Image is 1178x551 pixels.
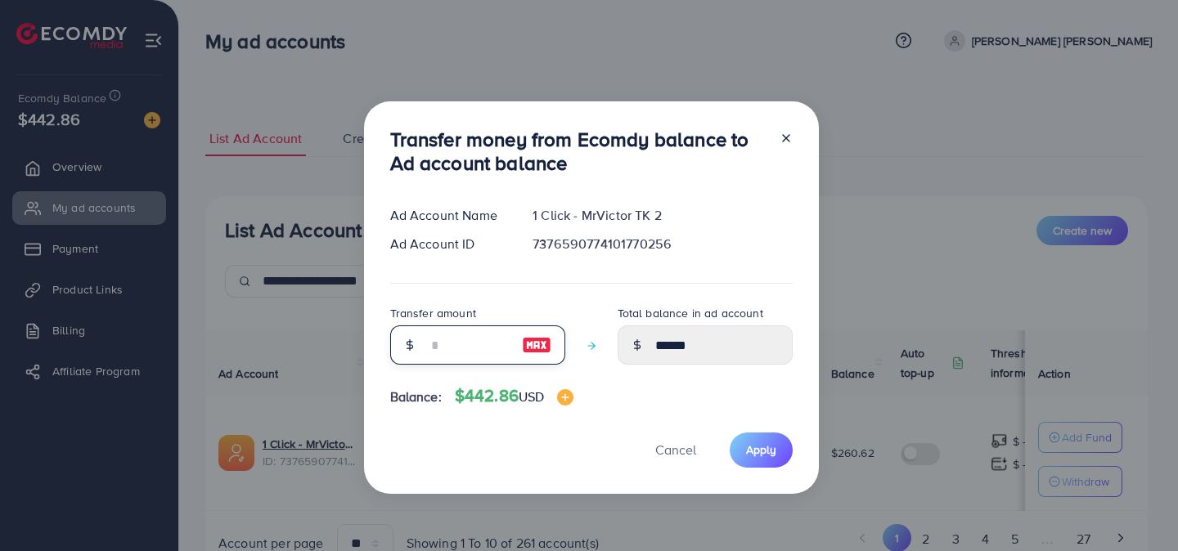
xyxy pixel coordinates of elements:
[635,432,717,468] button: Cancel
[1108,477,1166,539] iframe: Chat
[655,441,696,459] span: Cancel
[730,432,793,468] button: Apply
[390,305,476,321] label: Transfer amount
[618,305,763,321] label: Total balance in ad account
[377,206,520,225] div: Ad Account Name
[746,441,776,458] span: Apply
[377,235,520,253] div: Ad Account ID
[557,389,573,405] img: image
[519,387,544,405] span: USD
[522,335,551,355] img: image
[390,128,767,175] h3: Transfer money from Ecomdy balance to Ad account balance
[455,386,574,406] h4: $442.86
[519,206,805,225] div: 1 Click - MrVictor TK 2
[519,235,805,253] div: 7376590774101770256
[390,387,442,406] span: Balance:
